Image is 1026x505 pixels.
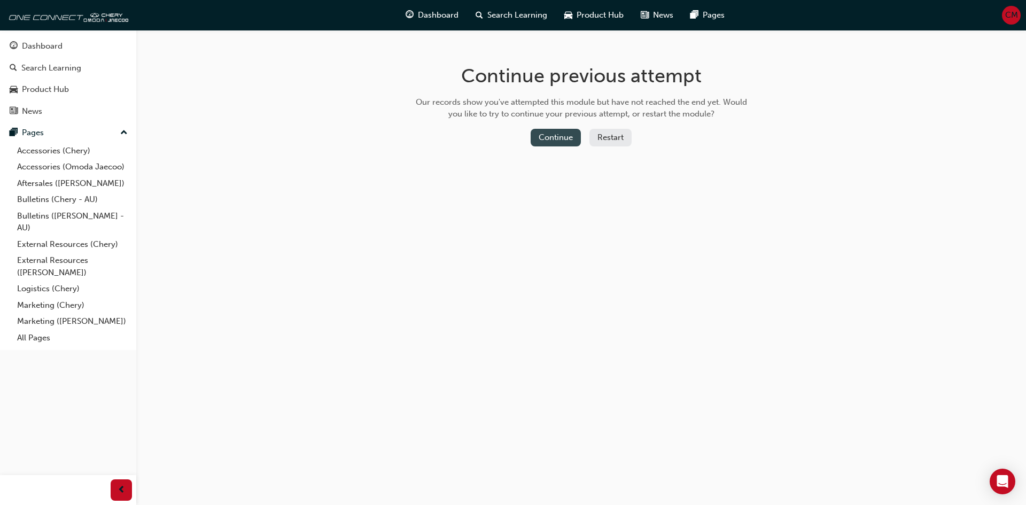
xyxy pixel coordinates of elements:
a: search-iconSearch Learning [467,4,556,26]
span: car-icon [564,9,572,22]
a: External Resources ([PERSON_NAME]) [13,252,132,281]
span: News [653,9,673,21]
span: Search Learning [487,9,547,21]
span: pages-icon [10,128,18,138]
a: Marketing (Chery) [13,297,132,314]
a: External Resources (Chery) [13,236,132,253]
button: Pages [4,123,132,143]
a: Marketing ([PERSON_NAME]) [13,313,132,330]
button: DashboardSearch LearningProduct HubNews [4,34,132,123]
h1: Continue previous attempt [412,64,751,88]
button: CM [1002,6,1021,25]
a: Accessories (Omoda Jaecoo) [13,159,132,175]
div: Pages [22,127,44,139]
span: news-icon [10,107,18,116]
span: search-icon [10,64,17,73]
a: pages-iconPages [682,4,733,26]
a: Dashboard [4,36,132,56]
div: Search Learning [21,62,81,74]
a: Aftersales ([PERSON_NAME]) [13,175,132,192]
a: Logistics (Chery) [13,281,132,297]
span: CM [1005,9,1018,21]
a: Bulletins ([PERSON_NAME] - AU) [13,208,132,236]
a: guage-iconDashboard [397,4,467,26]
a: Accessories (Chery) [13,143,132,159]
a: News [4,102,132,121]
a: car-iconProduct Hub [556,4,632,26]
a: Product Hub [4,80,132,99]
div: Our records show you've attempted this module but have not reached the end yet. Would you like to... [412,96,751,120]
span: search-icon [476,9,483,22]
span: Dashboard [418,9,458,21]
a: news-iconNews [632,4,682,26]
span: guage-icon [406,9,414,22]
span: prev-icon [118,484,126,497]
span: Pages [703,9,725,21]
a: All Pages [13,330,132,346]
span: Product Hub [577,9,624,21]
span: pages-icon [690,9,698,22]
button: Restart [589,129,632,146]
div: Product Hub [22,83,69,96]
button: Continue [531,129,581,146]
div: News [22,105,42,118]
a: Search Learning [4,58,132,78]
a: Bulletins (Chery - AU) [13,191,132,208]
span: car-icon [10,85,18,95]
span: up-icon [120,126,128,140]
div: Dashboard [22,40,63,52]
span: guage-icon [10,42,18,51]
img: oneconnect [5,4,128,26]
div: Open Intercom Messenger [990,469,1015,494]
span: news-icon [641,9,649,22]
